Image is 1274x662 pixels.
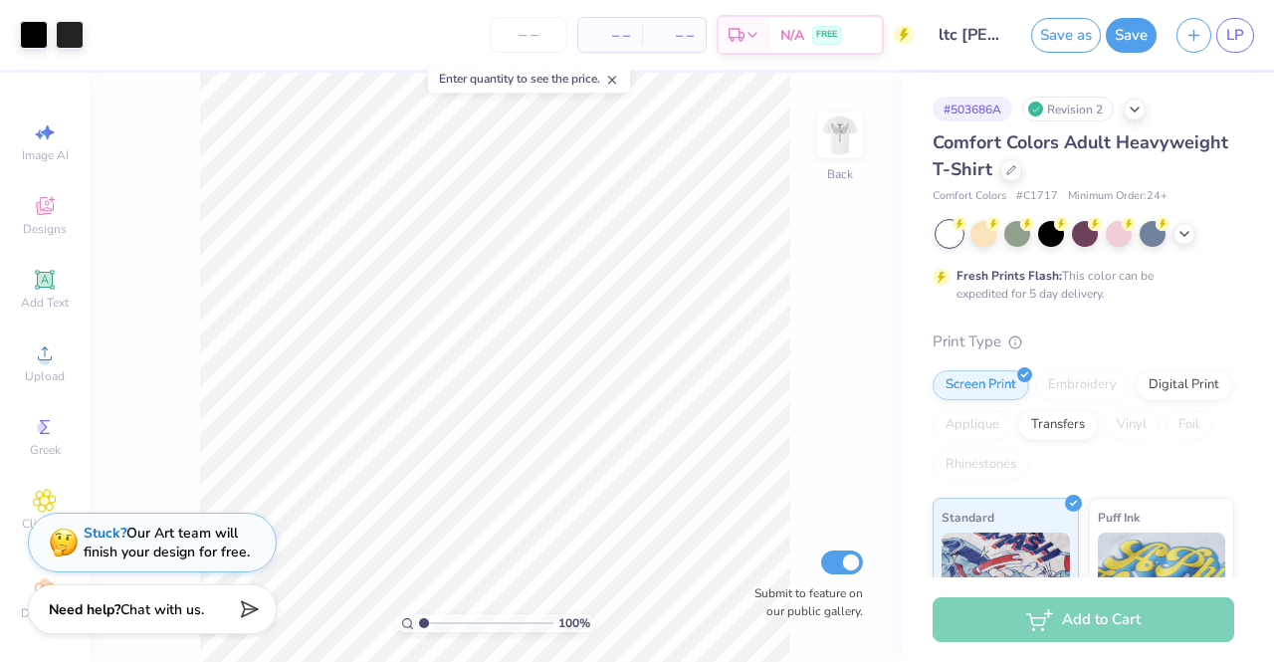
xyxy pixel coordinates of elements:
[49,600,120,619] strong: Need help?
[10,516,80,548] span: Clipart & logos
[1016,188,1058,205] span: # C1717
[21,295,69,311] span: Add Text
[816,28,837,42] span: FREE
[1018,410,1098,440] div: Transfers
[933,370,1029,400] div: Screen Print
[654,25,694,46] span: – –
[1022,97,1114,121] div: Revision 2
[590,25,630,46] span: – –
[820,115,860,155] img: Back
[933,97,1012,121] div: # 503686A
[1098,533,1226,632] img: Puff Ink
[23,221,67,237] span: Designs
[956,267,1201,303] div: This color can be expedited for 5 day delivery.
[490,17,567,53] input: – –
[780,25,804,46] span: N/A
[1106,18,1157,53] button: Save
[21,605,69,621] span: Decorate
[1035,370,1130,400] div: Embroidery
[942,533,1070,632] img: Standard
[956,268,1062,284] strong: Fresh Prints Flash:
[933,331,1234,353] div: Print Type
[558,614,590,632] span: 100 %
[924,15,1021,55] input: Untitled Design
[933,188,1006,205] span: Comfort Colors
[933,450,1029,480] div: Rhinestones
[84,524,250,561] div: Our Art team will finish your design for free.
[1166,410,1212,440] div: Foil
[1098,507,1140,528] span: Puff Ink
[22,147,69,163] span: Image AI
[827,165,853,183] div: Back
[743,584,863,620] label: Submit to feature on our public gallery.
[84,524,126,543] strong: Stuck?
[933,410,1012,440] div: Applique
[1068,188,1168,205] span: Minimum Order: 24 +
[1136,370,1232,400] div: Digital Print
[942,507,994,528] span: Standard
[120,600,204,619] span: Chat with us.
[428,65,630,93] div: Enter quantity to see the price.
[1226,24,1244,47] span: LP
[25,368,65,384] span: Upload
[1216,18,1254,53] a: LP
[30,442,61,458] span: Greek
[1031,18,1101,53] button: Save as
[1104,410,1160,440] div: Vinyl
[933,130,1228,181] span: Comfort Colors Adult Heavyweight T-Shirt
